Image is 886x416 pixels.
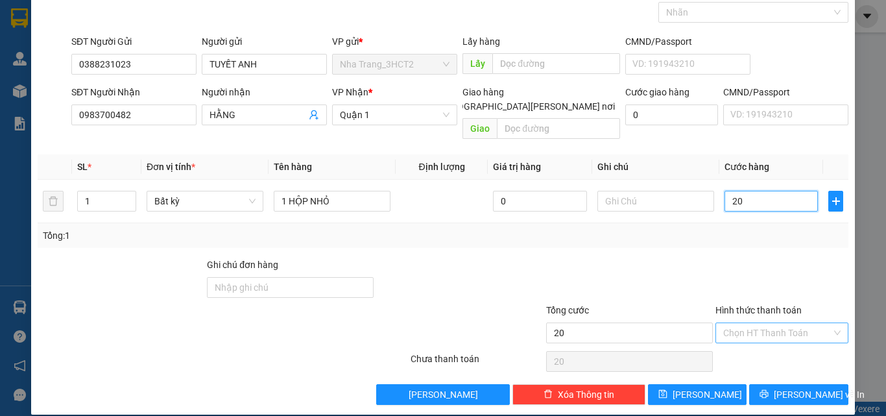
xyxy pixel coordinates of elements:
[121,201,136,211] span: Decrease Value
[207,277,374,298] input: Ghi chú đơn hàng
[109,49,178,60] b: [DOMAIN_NAME]
[512,384,645,405] button: deleteXóa Thông tin
[544,389,553,400] span: delete
[774,387,865,402] span: [PERSON_NAME] và In
[597,191,714,212] input: Ghi Chú
[141,16,172,47] img: logo.jpg
[43,191,64,212] button: delete
[724,162,769,172] span: Cước hàng
[202,85,327,99] div: Người nhận
[43,228,343,243] div: Tổng: 1
[77,162,88,172] span: SL
[125,202,133,210] span: down
[462,118,497,139] span: Giao
[462,36,500,47] span: Lấy hàng
[340,105,449,125] span: Quận 1
[202,34,327,49] div: Người gửi
[332,87,368,97] span: VP Nhận
[493,191,586,212] input: 0
[592,154,719,180] th: Ghi chú
[658,389,667,400] span: save
[546,305,589,315] span: Tổng cước
[438,99,620,114] span: [GEOGRAPHIC_DATA][PERSON_NAME] nơi
[147,162,195,172] span: Đơn vị tính
[723,85,848,99] div: CMND/Passport
[340,55,449,74] span: Nha Trang_3HCT2
[648,384,747,405] button: save[PERSON_NAME]
[121,191,136,201] span: Increase Value
[625,87,689,97] label: Cước giao hàng
[749,384,848,405] button: printer[PERSON_NAME] và In
[109,62,178,78] li: (c) 2017
[493,162,541,172] span: Giá trị hàng
[154,191,256,211] span: Bất kỳ
[760,389,769,400] span: printer
[309,110,319,120] span: user-add
[125,193,133,201] span: up
[409,352,545,374] div: Chưa thanh toán
[497,118,620,139] input: Dọc đường
[274,162,312,172] span: Tên hàng
[409,387,478,402] span: [PERSON_NAME]
[332,34,457,49] div: VP gửi
[625,34,750,49] div: CMND/Passport
[558,387,614,402] span: Xóa Thông tin
[80,19,128,80] b: Gửi khách hàng
[673,387,742,402] span: [PERSON_NAME]
[71,85,197,99] div: SĐT Người Nhận
[492,53,620,74] input: Dọc đường
[274,191,390,212] input: VD: Bàn, Ghế
[376,384,509,405] button: [PERSON_NAME]
[418,162,464,172] span: Định lượng
[829,196,843,206] span: plus
[828,191,843,212] button: plus
[715,305,802,315] label: Hình thức thanh toán
[71,34,197,49] div: SĐT Người Gửi
[16,84,71,167] b: Phương Nam Express
[462,87,504,97] span: Giao hàng
[207,260,278,270] label: Ghi chú đơn hàng
[625,104,718,125] input: Cước giao hàng
[462,53,492,74] span: Lấy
